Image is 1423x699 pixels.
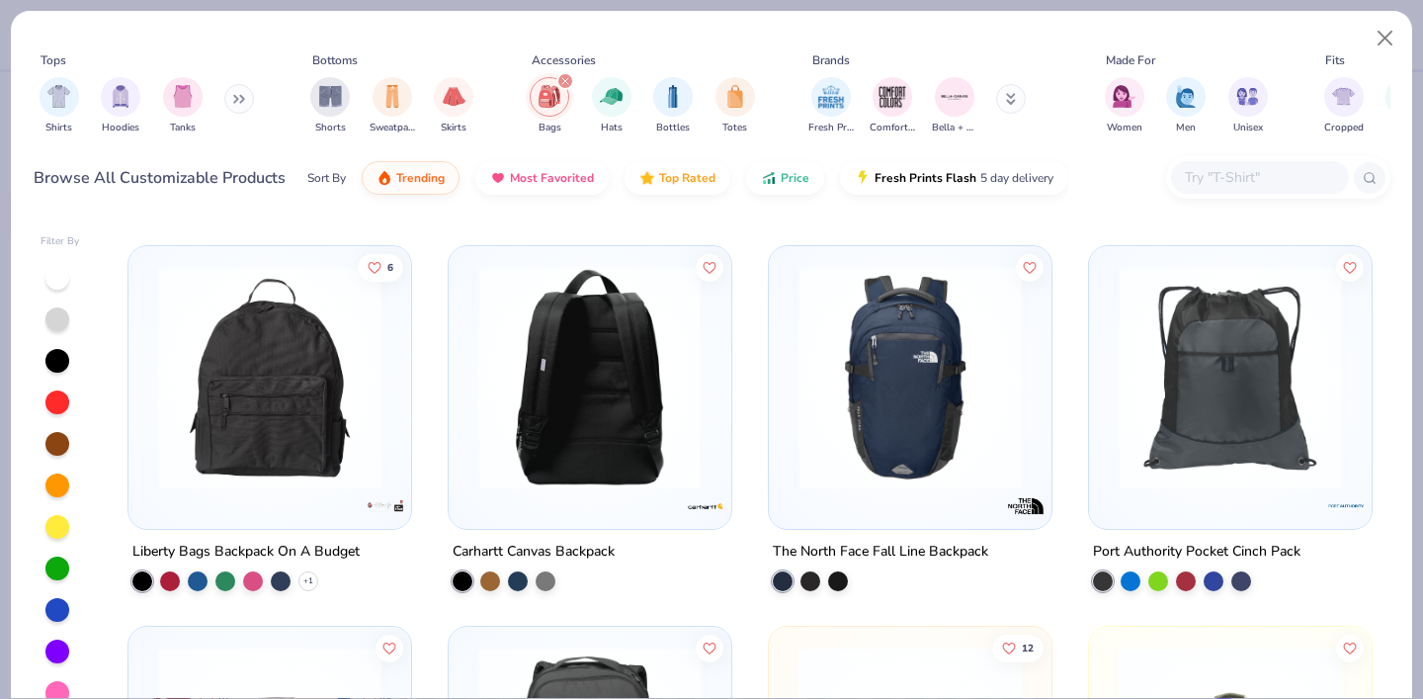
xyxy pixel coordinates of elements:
[1105,77,1144,135] button: filter button
[172,85,194,108] img: Tanks Image
[592,77,631,135] button: filter button
[1228,77,1268,135] div: filter for Unisex
[539,121,561,135] span: Bags
[132,539,360,564] div: Liberty Bags Backpack On A Budget
[366,485,405,525] img: Liberty Bags logo
[1336,253,1364,281] button: Like
[1105,77,1144,135] div: filter for Women
[475,161,609,195] button: Most Favorited
[453,539,615,564] div: Carhartt Canvas Backpack
[170,121,196,135] span: Tanks
[101,77,140,135] button: filter button
[653,77,693,135] div: filter for Bottles
[601,121,623,135] span: Hats
[789,266,1032,489] img: 56fb0f7c-ab69-4821-a4eb-e68aa9c76697
[932,121,977,135] span: Bella + Canvas
[1166,77,1206,135] button: filter button
[388,262,394,272] span: 6
[40,77,79,135] button: filter button
[539,85,560,108] img: Bags Image
[746,161,824,195] button: Price
[715,77,755,135] div: filter for Totes
[625,161,730,195] button: Top Rated
[303,574,313,586] span: + 1
[1324,77,1364,135] div: filter for Cropped
[808,121,854,135] span: Fresh Prints
[1113,85,1135,108] img: Women Image
[711,266,955,489] img: aa3312ae-bf20-4306-a887-66f86ef4ffbf
[781,170,809,186] span: Price
[110,85,131,108] img: Hoodies Image
[41,234,80,249] div: Filter By
[310,77,350,135] div: filter for Shorts
[310,77,350,135] button: filter button
[1107,121,1142,135] span: Women
[163,77,203,135] button: filter button
[696,253,723,281] button: Like
[659,170,715,186] span: Top Rated
[1176,121,1196,135] span: Men
[40,77,79,135] div: filter for Shirts
[724,85,746,108] img: Totes Image
[808,77,854,135] div: filter for Fresh Prints
[34,166,286,190] div: Browse All Customizable Products
[662,85,684,108] img: Bottles Image
[1006,485,1046,525] img: The North Face logo
[870,121,915,135] span: Comfort Colors
[816,82,846,112] img: Fresh Prints Image
[878,82,907,112] img: Comfort Colors Image
[932,77,977,135] button: filter button
[41,51,66,69] div: Tops
[468,266,711,489] img: deff68f9-fd95-4d3d-9c2f-2b15ec21ec77
[148,266,391,489] img: 9ce76af9-0061-43ee-a705-f68c603a09b1
[319,85,342,108] img: Shorts Image
[396,170,445,186] span: Trending
[443,85,465,108] img: Skirts Image
[870,77,915,135] button: filter button
[530,77,569,135] div: filter for Bags
[381,85,403,108] img: Sweatpants Image
[715,77,755,135] button: filter button
[377,170,392,186] img: trending.gif
[1325,51,1345,69] div: Fits
[370,121,415,135] span: Sweatpants
[315,121,346,135] span: Shorts
[359,253,404,281] button: Like
[307,169,346,187] div: Sort By
[855,170,871,186] img: flash.gif
[600,85,623,108] img: Hats Image
[932,77,977,135] div: filter for Bella + Canvas
[1233,121,1263,135] span: Unisex
[530,77,569,135] button: filter button
[47,85,70,108] img: Shirts Image
[592,77,631,135] div: filter for Hats
[377,634,404,661] button: Like
[1166,77,1206,135] div: filter for Men
[1332,85,1355,108] img: Cropped Image
[812,51,850,69] div: Brands
[1324,121,1364,135] span: Cropped
[870,77,915,135] div: filter for Comfort Colors
[1228,77,1268,135] button: filter button
[45,121,72,135] span: Shirts
[1093,539,1300,564] div: Port Authority Pocket Cinch Pack
[875,170,976,186] span: Fresh Prints Flash
[490,170,506,186] img: most_fav.gif
[1175,85,1197,108] img: Men Image
[1016,253,1044,281] button: Like
[992,634,1044,661] button: Like
[722,121,747,135] span: Totes
[656,121,690,135] span: Bottles
[362,161,460,195] button: Trending
[102,121,139,135] span: Hoodies
[639,170,655,186] img: TopRated.gif
[163,77,203,135] div: filter for Tanks
[696,634,723,661] button: Like
[1106,51,1155,69] div: Made For
[1367,20,1404,57] button: Close
[434,77,473,135] div: filter for Skirts
[808,77,854,135] button: filter button
[773,539,988,564] div: The North Face Fall Line Backpack
[312,51,358,69] div: Bottoms
[1183,166,1335,189] input: Try "T-Shirt"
